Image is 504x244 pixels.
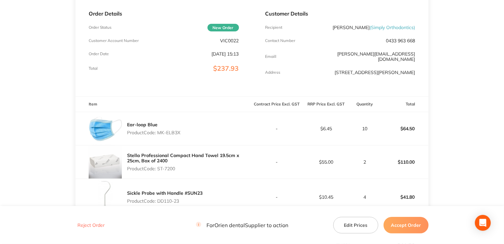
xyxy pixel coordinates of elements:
p: VIC0022 [220,38,239,43]
p: [DATE] 15:13 [212,51,239,57]
span: New Order [207,24,239,31]
p: Order Status [89,25,112,30]
a: Sickle Probe with Handle #SUN23 [127,190,203,196]
p: Order Date [89,52,109,56]
button: Reject Order [75,222,107,228]
th: Total [379,97,428,112]
p: $110.00 [379,154,428,170]
p: $10.45 [302,194,350,200]
p: Order Details [89,11,239,17]
p: [STREET_ADDRESS][PERSON_NAME] [335,70,415,75]
button: Edit Prices [333,217,378,233]
a: [PERSON_NAME][EMAIL_ADDRESS][DOMAIN_NAME] [338,51,415,62]
img: cXM5cWZ4bw [89,179,122,216]
span: $237.93 [213,64,239,72]
p: Customer Account Number [89,38,139,43]
img: YmZ6emFieg [89,112,122,145]
p: $64.50 [379,121,428,137]
p: For Orien dental Supplier to action [196,222,288,228]
p: - [252,194,301,200]
th: Contract Price Excl. GST [252,97,301,112]
p: Recipient [265,25,283,30]
p: - [252,126,301,131]
p: 2 [351,159,379,165]
p: Address [265,70,281,75]
p: Contact Number [265,38,296,43]
a: Ear-loop Blue [127,122,158,128]
p: 10 [351,126,379,131]
div: Open Intercom Messenger [475,215,491,231]
p: Total [89,66,98,71]
th: RRP Price Excl. GST [301,97,351,112]
p: $6.45 [302,126,350,131]
p: 4 [351,194,379,200]
p: Product Code: DD110-23 [127,198,203,204]
a: Stella Professional Compact Hand Towel 19.5cm x 25cm, Box of 2400 [127,152,239,164]
p: Product Code: ST-7200 [127,166,252,171]
img: dzhsM2ttMA [89,145,122,179]
p: Emaill [265,54,277,59]
p: $41.80 [379,189,428,205]
p: - [252,159,301,165]
p: $55.00 [302,159,350,165]
th: Quantity [351,97,379,112]
p: [PERSON_NAME] [333,25,415,30]
button: Accept Order [384,217,429,233]
p: Customer Details [265,11,415,17]
th: Item [75,97,252,112]
span: ( Simply Orthodontics ) [370,24,415,30]
p: 0433 963 668 [386,38,415,43]
p: Product Code: MK-ELB3X [127,130,180,135]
